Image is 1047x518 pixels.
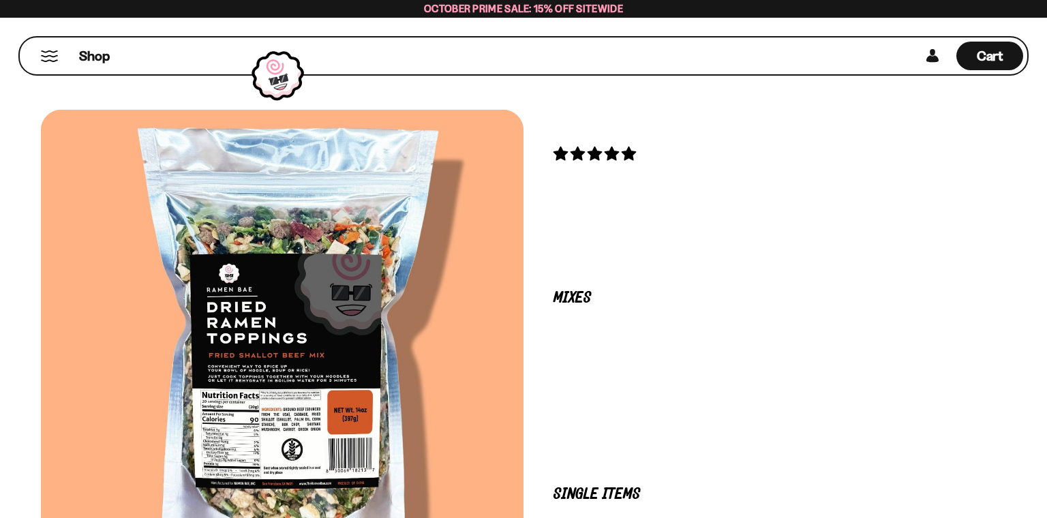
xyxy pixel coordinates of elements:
[956,37,1023,74] div: Cart
[79,42,110,70] a: Shop
[40,50,59,62] button: Mobile Menu Trigger
[424,2,623,15] span: October Prime Sale: 15% off Sitewide
[553,292,976,305] p: Mixes
[79,47,110,65] span: Shop
[553,145,639,162] span: 4.83 stars
[553,488,976,501] p: Single Items
[977,48,1003,64] span: Cart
